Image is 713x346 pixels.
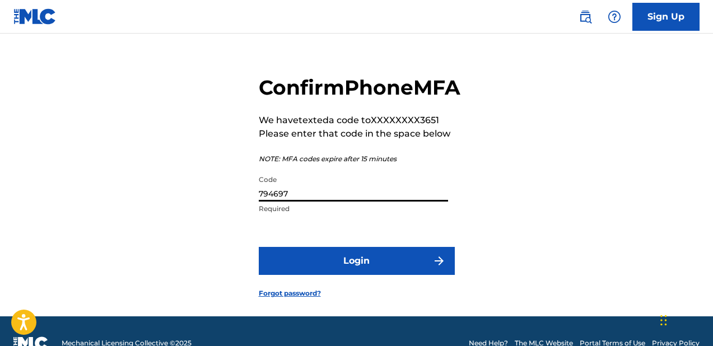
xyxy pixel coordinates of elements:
p: We have texted a code to XXXXXXXX3651 [259,114,460,127]
p: Please enter that code in the space below [259,127,460,141]
a: Sign Up [632,3,700,31]
img: help [608,10,621,24]
p: NOTE: MFA codes expire after 15 minutes [259,154,460,164]
div: Drag [660,303,667,337]
img: f7272a7cc735f4ea7f67.svg [432,254,446,268]
iframe: Chat Widget [657,292,713,346]
button: Login [259,247,455,275]
img: MLC Logo [13,8,57,25]
p: Required [259,204,448,214]
a: Public Search [574,6,597,28]
a: Forgot password? [259,288,321,298]
div: Help [603,6,626,28]
img: search [579,10,592,24]
h2: Confirm Phone MFA [259,75,460,100]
